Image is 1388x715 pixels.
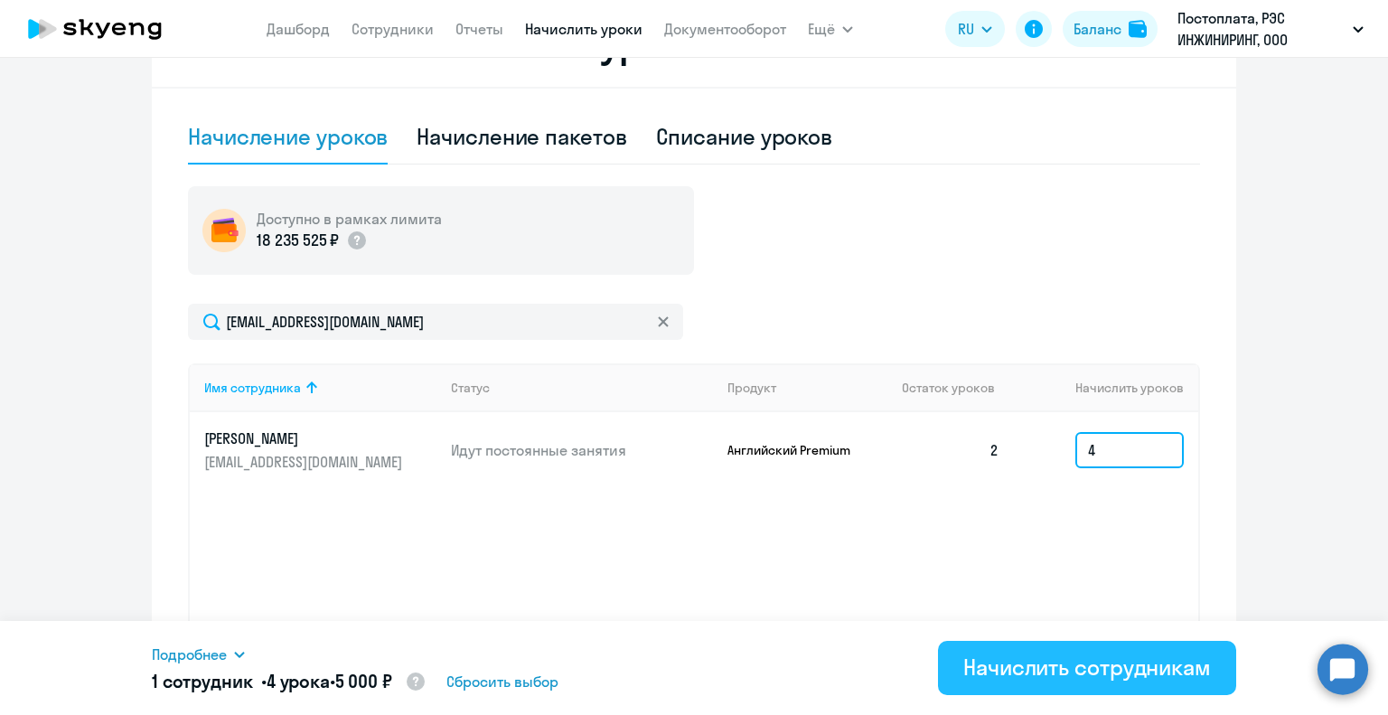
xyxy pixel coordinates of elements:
[958,18,974,40] span: RU
[152,669,427,696] h5: 1 сотрудник • •
[257,209,442,229] h5: Доступно в рамках лимита
[204,428,436,472] a: [PERSON_NAME][EMAIL_ADDRESS][DOMAIN_NAME]
[446,671,558,692] span: Сбросить выбор
[204,380,301,396] div: Имя сотрудника
[152,644,227,665] span: Подробнее
[727,380,776,396] div: Продукт
[664,20,786,38] a: Документооборот
[267,20,330,38] a: Дашборд
[1168,7,1373,51] button: Постоплата, РЭС ИНЖИНИРИНГ, ООО
[808,18,835,40] span: Ещё
[455,20,503,38] a: Отчеты
[267,670,330,692] span: 4 урока
[188,304,683,340] input: Поиск по имени, email, продукту или статусу
[451,440,713,460] p: Идут постоянные занятия
[945,11,1005,47] button: RU
[1074,18,1121,40] div: Баланс
[727,380,888,396] div: Продукт
[656,122,833,151] div: Списание уроков
[417,122,626,151] div: Начисление пакетов
[204,452,407,472] p: [EMAIL_ADDRESS][DOMAIN_NAME]
[1177,7,1346,51] p: Постоплата, РЭС ИНЖИНИРИНГ, ООО
[257,229,339,252] p: 18 235 525 ₽
[451,380,490,396] div: Статус
[525,20,642,38] a: Начислить уроки
[1129,20,1147,38] img: balance
[188,122,388,151] div: Начисление уроков
[727,442,863,458] p: Английский Premium
[204,380,436,396] div: Имя сотрудника
[902,380,1014,396] div: Остаток уроков
[451,380,713,396] div: Статус
[335,670,392,692] span: 5 000 ₽
[902,380,995,396] span: Остаток уроков
[202,209,246,252] img: wallet-circle.png
[204,428,407,448] p: [PERSON_NAME]
[808,11,853,47] button: Ещё
[887,412,1014,488] td: 2
[352,20,434,38] a: Сотрудники
[963,653,1211,682] div: Начислить сотрудникам
[1014,363,1198,412] th: Начислить уроков
[1063,11,1158,47] button: Балансbalance
[188,22,1200,65] h2: Начисление и списание уроков
[938,641,1236,695] button: Начислить сотрудникам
